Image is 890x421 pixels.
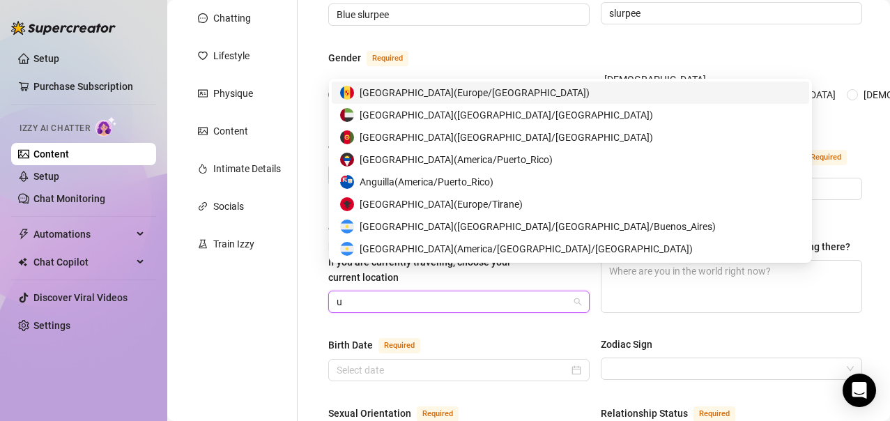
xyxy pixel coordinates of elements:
[328,141,496,158] label: Where did you grow up?
[33,251,132,273] span: Chat Copilot
[337,362,569,378] input: Birth Date
[340,197,354,211] img: al
[601,337,662,352] label: Zodiac Sign
[340,242,354,256] img: ar
[340,86,354,100] img: ad
[198,89,208,98] span: idcard
[198,126,208,136] span: picture
[33,292,128,303] a: Discover Viral Videos
[360,107,653,123] span: [GEOGRAPHIC_DATA] ( [GEOGRAPHIC_DATA]/[GEOGRAPHIC_DATA] )
[340,153,354,167] img: ag
[367,51,408,66] span: Required
[328,337,436,353] label: Birth Date
[328,142,433,158] div: Where did you grow up?
[213,86,253,101] div: Physique
[340,175,354,189] img: ai
[328,337,373,353] div: Birth Date
[328,50,361,66] div: Gender
[33,81,133,92] a: Purchase Subscription
[843,374,876,407] div: Open Intercom Messenger
[33,53,59,64] a: Setup
[340,130,354,144] img: af
[601,406,688,421] div: Relationship Status
[33,320,70,331] a: Settings
[213,123,248,139] div: Content
[360,241,693,257] span: [GEOGRAPHIC_DATA] ( America/[GEOGRAPHIC_DATA]/[GEOGRAPHIC_DATA] )
[360,174,493,190] span: Anguilla ( America/Puerto_Rico )
[198,13,208,23] span: message
[33,193,105,204] a: Chat Monitoring
[328,49,424,66] label: Gender
[33,171,59,182] a: Setup
[360,85,590,100] span: [GEOGRAPHIC_DATA] ( Europe/[GEOGRAPHIC_DATA] )
[213,10,251,26] div: Chatting
[360,152,553,167] span: [GEOGRAPHIC_DATA] ( America/Puerto_Rico )
[95,116,117,137] img: AI Chatter
[20,122,90,135] span: Izzy AI Chatter
[360,219,716,234] span: [GEOGRAPHIC_DATA] ( [GEOGRAPHIC_DATA]/[GEOGRAPHIC_DATA]/Buenos_Aires )
[33,148,69,160] a: Content
[340,220,354,234] img: ar
[328,226,511,283] span: What is your timezone of your current location? If you are currently traveling, choose your curre...
[805,150,847,165] span: Required
[328,406,411,421] div: Sexual Orientation
[340,108,354,122] img: ae
[609,6,851,21] input: Nickname(s)
[213,199,244,214] div: Socials
[601,337,652,352] div: Zodiac Sign
[11,21,116,35] img: logo-BBDzfeDw.svg
[213,161,281,176] div: Intimate Details
[18,229,29,240] span: thunderbolt
[33,223,132,245] span: Automations
[378,338,420,353] span: Required
[198,239,208,249] span: experiment
[213,48,250,63] div: Lifestyle
[198,51,208,61] span: heart
[18,257,27,267] img: Chat Copilot
[360,130,653,145] span: [GEOGRAPHIC_DATA] ( [GEOGRAPHIC_DATA]/[GEOGRAPHIC_DATA] )
[198,201,208,211] span: link
[213,236,254,252] div: Train Izzy
[360,197,523,212] span: [GEOGRAPHIC_DATA] ( Europe/Tirane )
[599,72,712,118] span: [DEMOGRAPHIC_DATA] / [DEMOGRAPHIC_DATA]
[337,7,578,22] input: Name
[198,164,208,174] span: fire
